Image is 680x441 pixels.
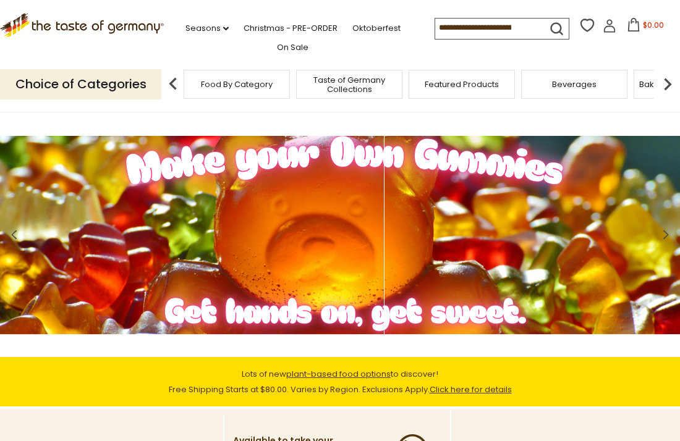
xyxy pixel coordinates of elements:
[300,75,399,94] a: Taste of Germany Collections
[277,41,308,54] a: On Sale
[552,80,597,89] a: Beverages
[169,368,512,395] span: Lots of new to discover! Free Shipping Starts at $80.00. Varies by Region. Exclusions Apply.
[655,72,680,96] img: next arrow
[244,22,338,35] a: Christmas - PRE-ORDER
[161,72,185,96] img: previous arrow
[352,22,401,35] a: Oktoberfest
[619,18,671,36] button: $0.00
[425,80,499,89] a: Featured Products
[286,368,391,380] a: plant-based food options
[430,384,512,395] a: Click here for details
[185,22,229,35] a: Seasons
[643,20,664,30] span: $0.00
[201,80,273,89] a: Food By Category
